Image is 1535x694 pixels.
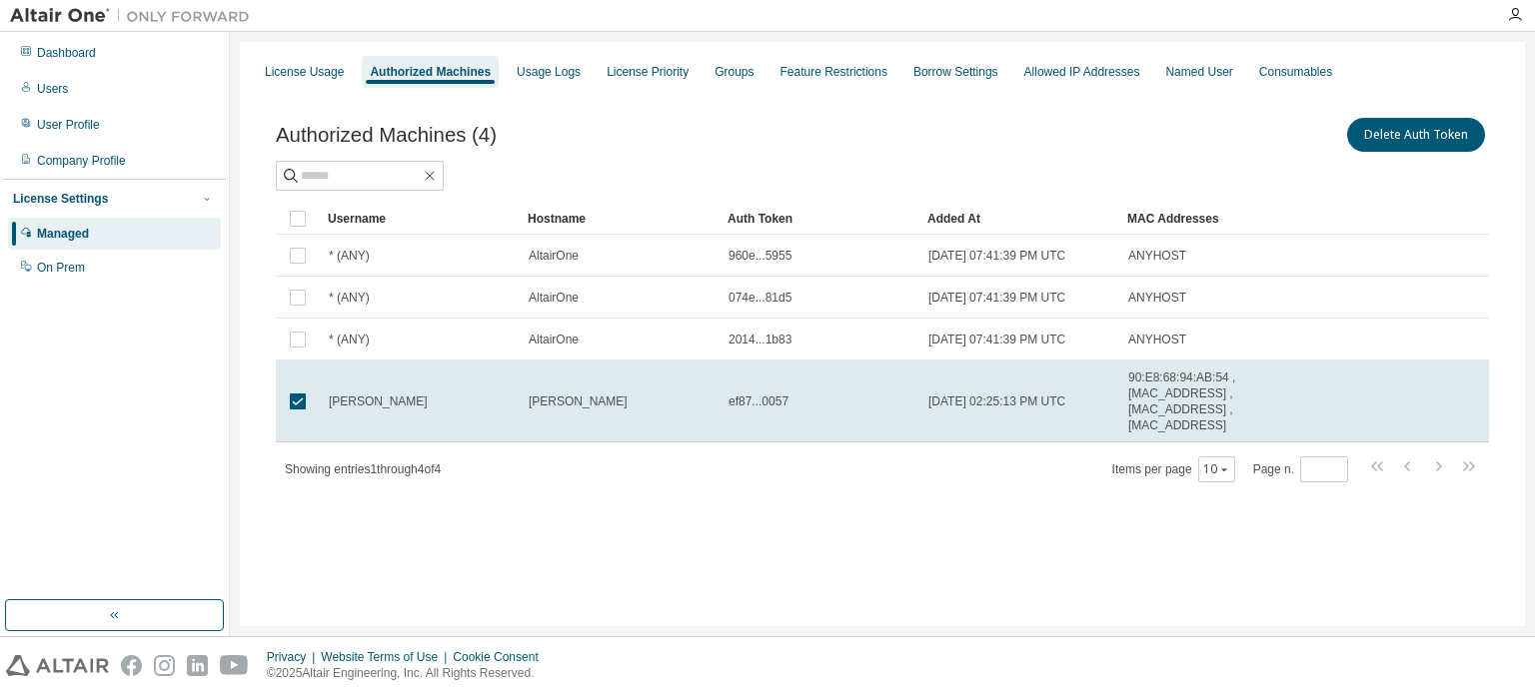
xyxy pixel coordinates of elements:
[729,248,791,264] span: 960e...5955
[321,649,453,665] div: Website Terms of Use
[529,393,628,409] span: [PERSON_NAME]
[729,393,788,409] span: ef87...0057
[276,124,497,147] span: Authorized Machines (4)
[37,226,89,242] div: Managed
[607,64,689,80] div: License Priority
[328,203,512,235] div: Username
[928,332,1065,347] span: [DATE] 07:41:39 PM UTC
[715,64,754,80] div: Groups
[928,290,1065,306] span: [DATE] 07:41:39 PM UTC
[1024,64,1140,80] div: Allowed IP Addresses
[517,64,581,80] div: Usage Logs
[121,655,142,676] img: facebook.svg
[6,655,109,676] img: altair_logo.svg
[267,649,321,665] div: Privacy
[13,191,108,207] div: License Settings
[265,64,344,80] div: License Usage
[1347,118,1485,152] button: Delete Auth Token
[1253,456,1348,482] span: Page n.
[37,153,126,169] div: Company Profile
[37,45,96,61] div: Dashboard
[1112,456,1235,482] span: Items per page
[927,203,1111,235] div: Added At
[928,248,1065,264] span: [DATE] 07:41:39 PM UTC
[220,655,249,676] img: youtube.svg
[529,248,579,264] span: AltairOne
[1128,369,1278,433] span: 90:E8:68:94:AB:54 , [MAC_ADDRESS] , [MAC_ADDRESS] , [MAC_ADDRESS]
[1128,248,1186,264] span: ANYHOST
[729,332,791,347] span: 2014...1b83
[370,64,491,80] div: Authorized Machines
[1127,203,1279,235] div: MAC Addresses
[329,248,370,264] span: * (ANY)
[329,290,370,306] span: * (ANY)
[329,393,428,409] span: [PERSON_NAME]
[529,332,579,347] span: AltairOne
[267,665,551,682] p: © 2025 Altair Engineering, Inc. All Rights Reserved.
[37,260,85,276] div: On Prem
[10,6,260,26] img: Altair One
[285,462,441,476] span: Showing entries 1 through 4 of 4
[729,290,791,306] span: 074e...81d5
[187,655,208,676] img: linkedin.svg
[1203,461,1230,477] button: 10
[37,117,100,133] div: User Profile
[529,290,579,306] span: AltairOne
[1259,64,1332,80] div: Consumables
[528,203,712,235] div: Hostname
[913,64,998,80] div: Borrow Settings
[928,393,1065,409] span: [DATE] 02:25:13 PM UTC
[37,81,68,97] div: Users
[329,332,370,347] span: * (ANY)
[1165,64,1232,80] div: Named User
[1128,290,1186,306] span: ANYHOST
[154,655,175,676] img: instagram.svg
[728,203,911,235] div: Auth Token
[1128,332,1186,347] span: ANYHOST
[780,64,887,80] div: Feature Restrictions
[453,649,550,665] div: Cookie Consent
